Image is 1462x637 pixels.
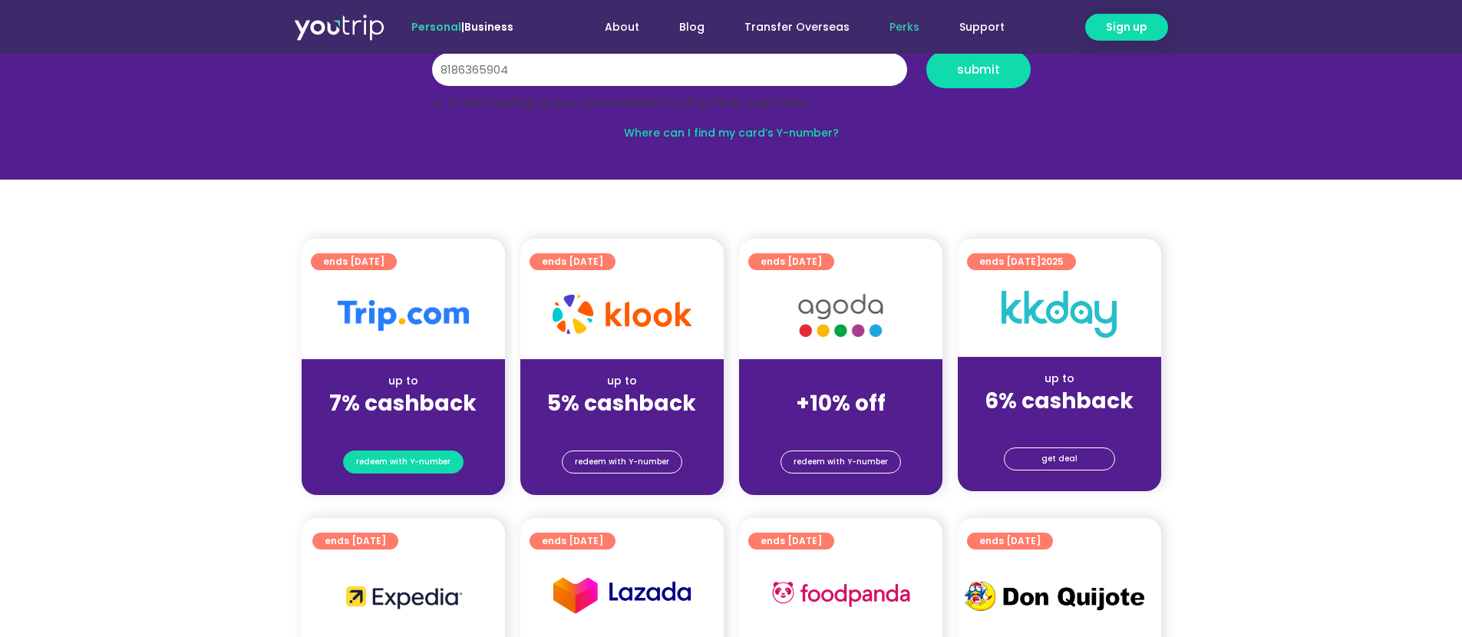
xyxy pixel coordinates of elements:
[870,13,939,41] a: Perks
[314,373,493,389] div: up to
[926,51,1031,88] button: submit
[659,13,724,41] a: Blog
[311,253,397,270] a: ends [DATE]
[555,13,1025,41] nav: Menu
[1004,447,1115,470] a: get deal
[794,451,888,473] span: redeem with Y-number
[464,19,513,35] a: Business
[585,13,659,41] a: About
[939,13,1025,41] a: Support
[533,418,711,434] div: (for stays only)
[1041,255,1064,268] span: 2025
[432,96,1031,110] div: Great! Loading up your personalized YouTrip Perks page now...
[432,51,1031,110] form: Y Number
[530,253,615,270] a: ends [DATE]
[827,373,855,388] span: up to
[533,373,711,389] div: up to
[796,388,886,418] strong: +10% off
[343,451,464,474] a: redeem with Y-number
[967,533,1053,550] a: ends [DATE]
[957,64,1000,75] span: submit
[432,53,907,87] input: 10 digit Y-number (e.g. 8123456789)
[530,533,615,550] a: ends [DATE]
[748,253,834,270] a: ends [DATE]
[411,19,461,35] span: Personal
[979,253,1064,270] span: ends [DATE]
[314,418,493,434] div: (for stays only)
[312,533,398,550] a: ends [DATE]
[761,533,822,550] span: ends [DATE]
[542,253,603,270] span: ends [DATE]
[748,533,834,550] a: ends [DATE]
[761,253,822,270] span: ends [DATE]
[1106,19,1147,35] span: Sign up
[325,533,386,550] span: ends [DATE]
[547,388,696,418] strong: 5% cashback
[985,386,1134,416] strong: 6% cashback
[979,533,1041,550] span: ends [DATE]
[781,451,901,474] a: redeem with Y-number
[356,451,450,473] span: redeem with Y-number
[970,415,1149,431] div: (for stays only)
[542,533,603,550] span: ends [DATE]
[967,253,1076,270] a: ends [DATE]2025
[624,125,839,140] a: Where can I find my card’s Y-number?
[323,253,384,270] span: ends [DATE]
[575,451,669,473] span: redeem with Y-number
[411,19,513,35] span: |
[1085,14,1168,41] a: Sign up
[562,451,682,474] a: redeem with Y-number
[751,418,930,434] div: (for stays only)
[970,371,1149,387] div: up to
[329,388,477,418] strong: 7% cashback
[1041,448,1078,470] span: get deal
[724,13,870,41] a: Transfer Overseas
